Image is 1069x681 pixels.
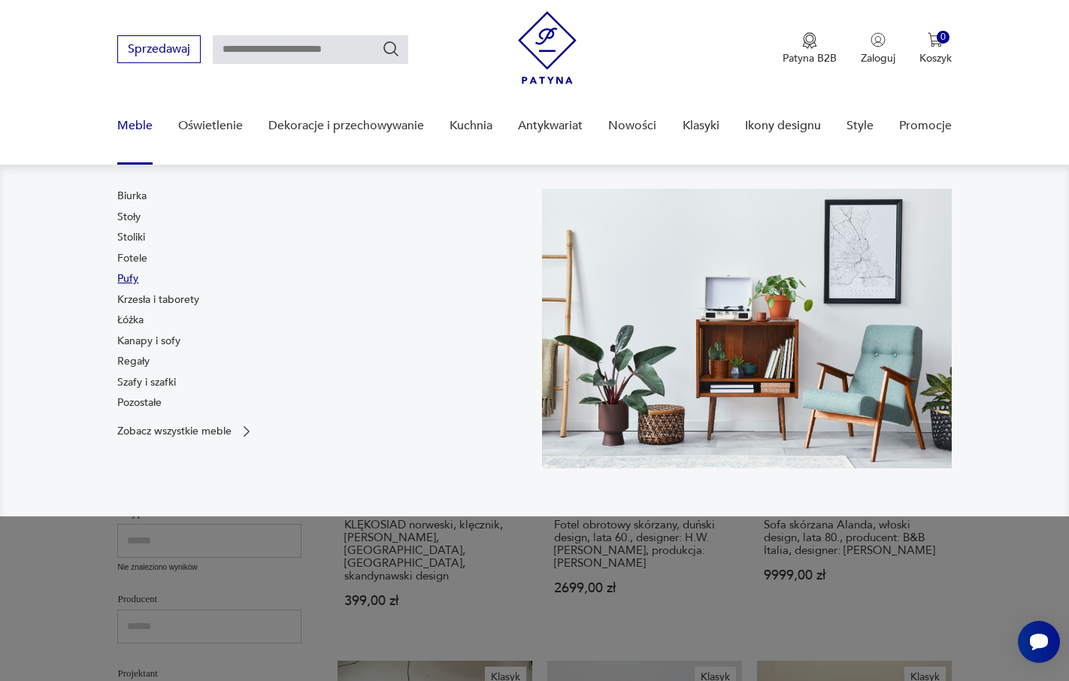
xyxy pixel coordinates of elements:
[117,35,201,63] button: Sprzedawaj
[518,97,583,155] a: Antykwariat
[117,97,153,155] a: Meble
[919,51,952,65] p: Koszyk
[899,97,952,155] a: Promocje
[846,97,874,155] a: Style
[117,230,145,245] a: Stoliki
[117,251,147,266] a: Fotele
[117,426,232,436] p: Zobacz wszystkie meble
[919,32,952,65] button: 0Koszyk
[783,51,837,65] p: Patyna B2B
[117,395,162,410] a: Pozostałe
[861,51,895,65] p: Zaloguj
[542,189,952,468] img: 969d9116629659dbb0bd4e745da535dc.jpg
[117,313,144,328] a: Łóżka
[382,40,400,58] button: Szukaj
[518,11,577,84] img: Patyna - sklep z meblami i dekoracjami vintage
[117,424,254,439] a: Zobacz wszystkie meble
[802,32,817,49] img: Ikona medalu
[178,97,243,155] a: Oświetlenie
[928,32,943,47] img: Ikona koszyka
[745,97,821,155] a: Ikony designu
[783,32,837,65] a: Ikona medaluPatyna B2B
[117,189,147,204] a: Biurka
[117,210,141,225] a: Stoły
[268,97,424,155] a: Dekoracje i przechowywanie
[117,292,199,307] a: Krzesła i taborety
[117,354,150,369] a: Regały
[450,97,492,155] a: Kuchnia
[117,271,138,286] a: Pufy
[783,32,837,65] button: Patyna B2B
[1018,621,1060,663] iframe: Smartsupp widget button
[861,32,895,65] button: Zaloguj
[117,375,176,390] a: Szafy i szafki
[117,45,201,56] a: Sprzedawaj
[937,31,949,44] div: 0
[683,97,719,155] a: Klasyki
[871,32,886,47] img: Ikonka użytkownika
[117,334,180,349] a: Kanapy i sofy
[608,97,656,155] a: Nowości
